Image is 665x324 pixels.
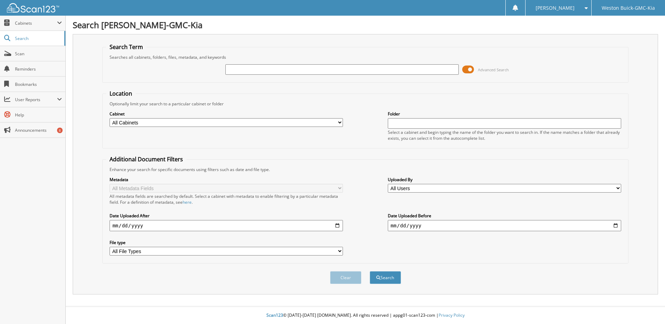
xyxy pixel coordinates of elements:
[110,177,343,183] label: Metadata
[106,54,625,60] div: Searches all cabinets, folders, files, metadata, and keywords
[15,127,62,133] span: Announcements
[388,129,621,141] div: Select a cabinet and begin typing the name of the folder you want to search in. If the name match...
[15,112,62,118] span: Help
[330,271,361,284] button: Clear
[106,167,625,172] div: Enhance your search for specific documents using filters such as date and file type.
[370,271,401,284] button: Search
[15,20,57,26] span: Cabinets
[15,35,61,41] span: Search
[602,6,655,10] span: Weston Buick-GMC-Kia
[15,51,62,57] span: Scan
[110,111,343,117] label: Cabinet
[106,43,146,51] legend: Search Term
[57,128,63,133] div: 8
[15,97,57,103] span: User Reports
[388,220,621,231] input: end
[110,240,343,245] label: File type
[388,111,621,117] label: Folder
[478,67,509,72] span: Advanced Search
[15,81,62,87] span: Bookmarks
[388,213,621,219] label: Date Uploaded Before
[106,101,625,107] div: Optionally limit your search to a particular cabinet or folder
[183,199,192,205] a: here
[110,193,343,205] div: All metadata fields are searched by default. Select a cabinet with metadata to enable filtering b...
[439,312,465,318] a: Privacy Policy
[15,66,62,72] span: Reminders
[73,19,658,31] h1: Search [PERSON_NAME]-GMC-Kia
[388,177,621,183] label: Uploaded By
[266,312,283,318] span: Scan123
[110,220,343,231] input: start
[110,213,343,219] label: Date Uploaded After
[106,155,186,163] legend: Additional Document Filters
[7,3,59,13] img: scan123-logo-white.svg
[536,6,575,10] span: [PERSON_NAME]
[66,307,665,324] div: © [DATE]-[DATE] [DOMAIN_NAME]. All rights reserved | appg01-scan123-com |
[106,90,136,97] legend: Location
